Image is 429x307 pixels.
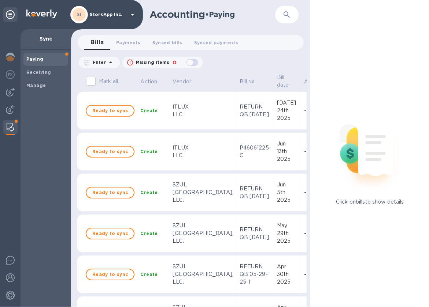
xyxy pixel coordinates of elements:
p: RETURN QB [DATE] [240,226,271,241]
p: RETURN QB 05-29-25-1 [240,263,271,286]
div: LLC [173,111,233,118]
span: Payments [116,39,141,46]
p: Click on bills to show details [336,198,404,206]
span: Vendor [173,78,201,86]
button: Ready to sync [86,105,134,117]
b: -$5,190.90 [304,107,333,113]
span: Ready to sync [92,229,128,238]
div: 2025 [277,196,299,204]
span: Action [140,78,167,86]
p: Bill № [240,78,255,86]
div: Unpin categories [3,7,18,22]
p: Vendor [173,78,191,86]
div: LLC. [173,278,233,286]
b: Paying [26,56,43,62]
span: Ready to sync [92,188,128,197]
div: SZUL [173,222,233,230]
div: 5th [277,189,299,196]
div: 29th [277,230,299,237]
div: [GEOGRAPHIC_DATA], [173,189,233,196]
div: 2025 [277,278,299,286]
b: Receiving [26,69,51,75]
b: Create [140,149,158,154]
span: Ready to sync [92,106,128,115]
span: Bill date [277,73,299,89]
b: -$784.00 [304,271,330,277]
p: Sync [26,35,65,42]
p: Missing items [136,59,170,66]
div: 2025 [277,237,299,245]
div: Jun [277,181,299,189]
div: 30th [277,270,299,278]
div: [DATE] [277,99,299,107]
div: LLC. [173,237,233,245]
img: Logo [26,10,57,18]
div: 2025 [277,155,299,163]
div: 13th [277,148,299,155]
div: May [277,222,299,230]
div: SZUL [173,263,233,270]
p: RETURN QB [DATE] [240,185,271,200]
b: SI [77,12,82,17]
b: Create [140,272,158,277]
div: LLC. [173,196,233,204]
button: Ready to sync [86,228,134,239]
b: Manage [26,83,46,88]
div: 24th [277,107,299,114]
img: Foreign exchange [6,70,15,79]
b: -$517.50 [304,230,327,236]
span: Ready to sync [92,270,128,279]
span: Bills [90,37,104,48]
p: Amount [304,78,325,86]
button: Ready to sync [86,146,134,158]
p: RETURN QB [DATE] [240,103,271,118]
p: Bill date [277,73,289,89]
b: Create [140,108,158,113]
div: Jun [277,140,299,148]
span: Bill № [240,78,264,86]
b: -$488.77 [304,189,329,195]
div: Apr [277,263,299,270]
span: Synced payments [194,39,238,46]
button: Missing items0 [122,57,203,68]
div: ITLUX [173,103,233,111]
div: [GEOGRAPHIC_DATA], [173,230,233,237]
p: Action [140,78,157,86]
p: Filter [90,59,106,65]
b: -$276.00 [304,148,330,154]
p: Mark all [99,77,118,85]
button: Ready to sync [86,269,134,280]
span: Synced bills [152,39,182,46]
h1: Accounting [149,9,205,20]
div: 2025 [277,114,299,122]
div: LLC [173,152,233,159]
p: 0 [173,59,177,67]
div: ITLUX [173,144,233,152]
p: StorkApp Inc. [90,12,126,17]
div: [GEOGRAPHIC_DATA], [173,270,233,278]
b: Create [140,190,158,195]
b: Create [140,231,158,236]
button: Ready to sync [86,187,134,198]
span: Ready to sync [92,147,128,156]
div: SZUL [173,181,233,189]
p: P46061225-C [240,144,271,159]
h2: • Paying [205,10,235,19]
span: Amount [304,78,334,86]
